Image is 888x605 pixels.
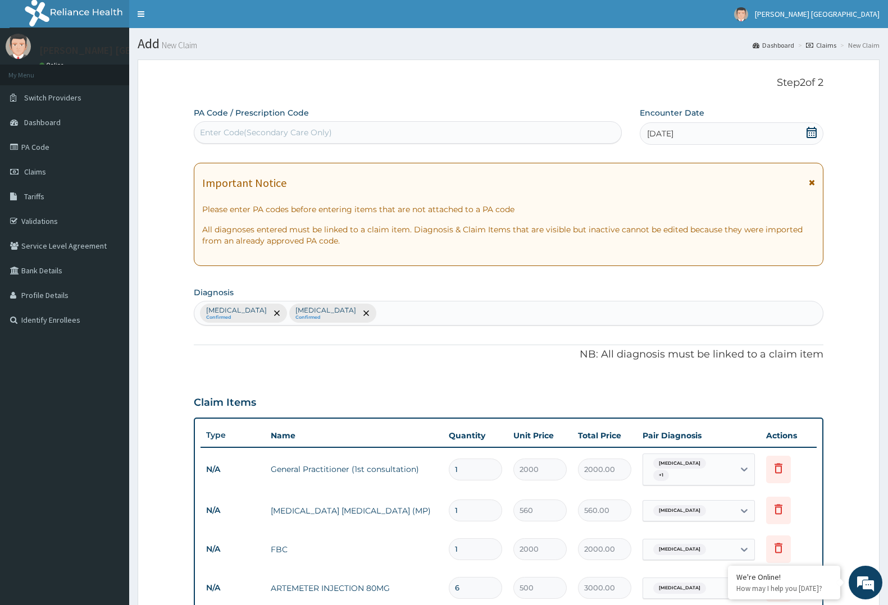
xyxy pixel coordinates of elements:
span: Switch Providers [24,93,81,103]
td: N/A [201,577,265,598]
small: New Claim [160,41,197,49]
img: User Image [734,7,748,21]
td: N/A [201,500,265,521]
label: Encounter Date [640,107,704,118]
th: Pair Diagnosis [637,424,761,447]
span: [DATE] [647,128,673,139]
th: Quantity [443,424,508,447]
span: [MEDICAL_DATA] [653,544,706,555]
p: Step 2 of 2 [194,77,823,89]
h3: Claim Items [194,397,256,409]
span: + 1 [653,470,669,481]
span: [MEDICAL_DATA] [653,583,706,594]
span: Dashboard [24,117,61,127]
th: Total Price [572,424,637,447]
th: Name [265,424,443,447]
label: Diagnosis [194,287,234,298]
span: [MEDICAL_DATA] [653,505,706,516]
h1: Add [138,36,880,51]
span: remove selection option [272,308,282,318]
span: Tariffs [24,191,44,201]
span: [PERSON_NAME] [GEOGRAPHIC_DATA] [755,9,880,19]
li: New Claim [837,40,880,50]
th: Type [201,425,265,446]
a: Claims [806,40,836,50]
span: remove selection option [361,308,371,318]
p: [MEDICAL_DATA] [206,306,267,315]
small: Confirmed [206,315,267,320]
td: [MEDICAL_DATA] [MEDICAL_DATA] (MP) [265,499,443,522]
td: FBC [265,538,443,561]
a: Dashboard [753,40,794,50]
p: [MEDICAL_DATA] [295,306,356,315]
span: [MEDICAL_DATA] [653,458,706,469]
th: Unit Price [508,424,572,447]
p: NB: All diagnosis must be linked to a claim item [194,347,823,362]
p: Please enter PA codes before entering items that are not attached to a PA code [202,204,815,215]
label: PA Code / Prescription Code [194,107,309,118]
td: N/A [201,459,265,480]
small: Confirmed [295,315,356,320]
td: General Practitioner (1st consultation) [265,458,443,480]
th: Actions [761,424,817,447]
h1: Important Notice [202,177,286,189]
span: Claims [24,167,46,177]
a: Online [39,61,66,69]
img: User Image [6,34,31,59]
div: Enter Code(Secondary Care Only) [200,127,332,138]
td: ARTEMETER INJECTION 80MG [265,577,443,599]
p: How may I help you today? [736,584,832,593]
p: [PERSON_NAME] [GEOGRAPHIC_DATA] [39,45,208,56]
div: We're Online! [736,572,832,582]
p: All diagnoses entered must be linked to a claim item. Diagnosis & Claim Items that are visible bu... [202,224,815,246]
td: N/A [201,539,265,560]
